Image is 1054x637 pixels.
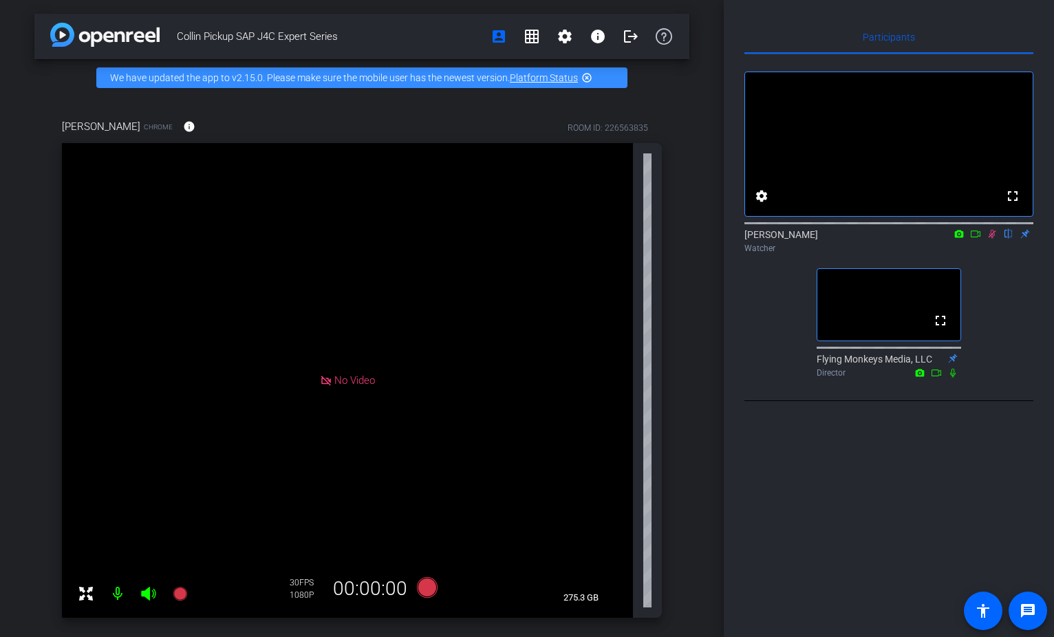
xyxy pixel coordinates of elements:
[581,72,592,83] mat-icon: highlight_off
[557,28,573,45] mat-icon: settings
[975,603,991,619] mat-icon: accessibility
[324,577,416,601] div: 00:00:00
[1000,227,1017,239] mat-icon: flip
[290,577,324,588] div: 30
[817,352,961,379] div: Flying Monkeys Media, LLC
[96,67,627,88] div: We have updated the app to v2.15.0. Please make sure the mobile user has the newest version.
[290,590,324,601] div: 1080P
[590,28,606,45] mat-icon: info
[817,367,961,379] div: Director
[50,23,160,47] img: app-logo
[863,32,915,42] span: Participants
[1004,188,1021,204] mat-icon: fullscreen
[559,590,603,606] span: 275.3 GB
[334,374,375,387] span: No Video
[744,228,1033,255] div: [PERSON_NAME]
[177,23,482,50] span: Collin Pickup SAP J4C Expert Series
[753,188,770,204] mat-icon: settings
[299,578,314,587] span: FPS
[144,122,173,132] span: Chrome
[62,119,140,134] span: [PERSON_NAME]
[932,312,949,329] mat-icon: fullscreen
[183,120,195,133] mat-icon: info
[491,28,507,45] mat-icon: account_box
[568,122,648,134] div: ROOM ID: 226563835
[1020,603,1036,619] mat-icon: message
[524,28,540,45] mat-icon: grid_on
[510,72,578,83] a: Platform Status
[744,242,1033,255] div: Watcher
[623,28,639,45] mat-icon: logout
